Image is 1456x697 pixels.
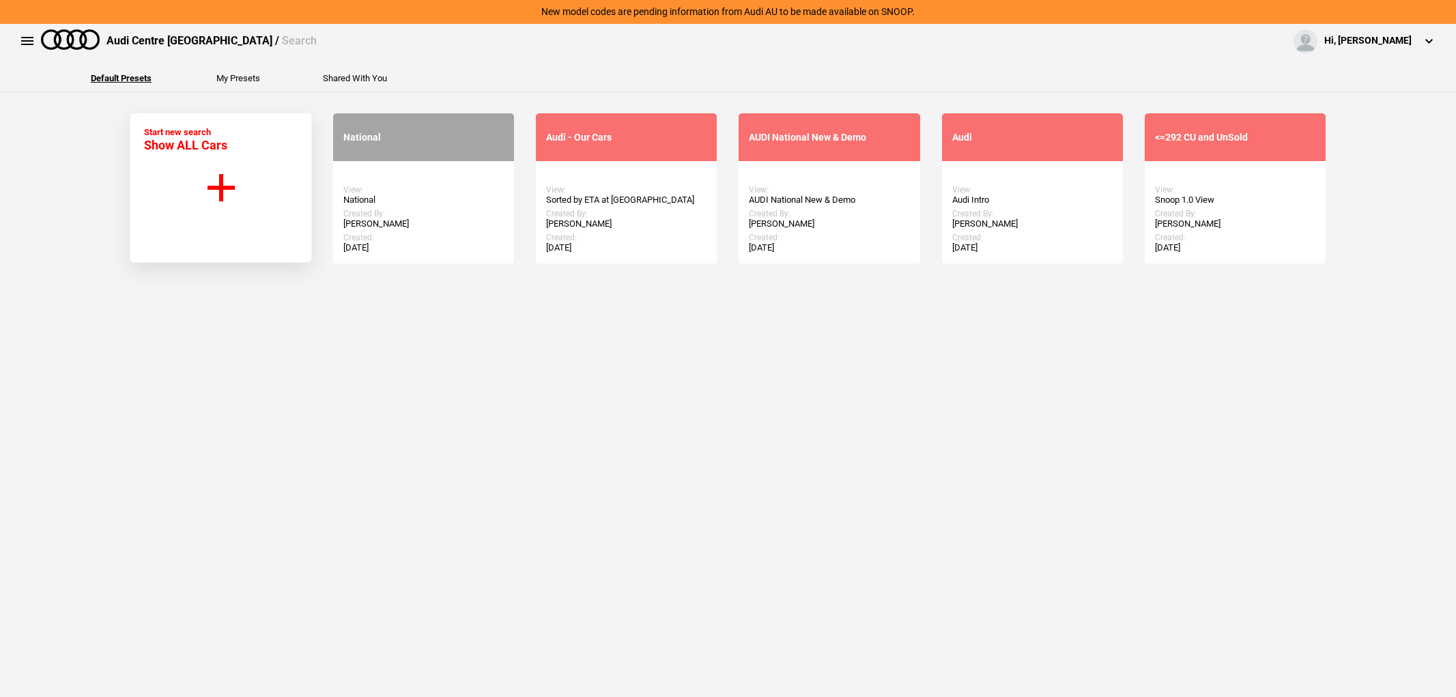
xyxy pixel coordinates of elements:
div: [DATE] [952,242,1113,253]
div: View: [749,185,909,195]
div: Created: [1155,233,1315,242]
div: [DATE] [1155,242,1315,253]
button: Default Presets [91,74,152,83]
div: View: [343,185,504,195]
div: Created By: [952,209,1113,218]
div: Created: [749,233,909,242]
div: [DATE] [749,242,909,253]
div: AUDI National New & Demo [749,132,909,143]
div: [PERSON_NAME] [952,218,1113,229]
button: Shared With You [323,74,387,83]
div: Created: [343,233,504,242]
div: Created By: [749,209,909,218]
div: Snoop 1.0 View [1155,195,1315,205]
div: [PERSON_NAME] [343,218,504,229]
div: [PERSON_NAME] [546,218,706,229]
button: Start new search Show ALL Cars [130,113,312,263]
div: Audi - Our Cars [546,132,706,143]
div: Audi Centre [GEOGRAPHIC_DATA] / [106,33,317,48]
div: [DATE] [343,242,504,253]
div: Audi Intro [952,195,1113,205]
div: Created By: [546,209,706,218]
button: My Presets [216,74,260,83]
div: Created: [546,233,706,242]
div: Created By: [1155,209,1315,218]
div: Sorted by ETA at [GEOGRAPHIC_DATA] [546,195,706,205]
div: [PERSON_NAME] [1155,218,1315,229]
div: National [343,132,504,143]
div: Hi, [PERSON_NAME] [1324,34,1412,48]
div: Start new search [144,127,227,152]
div: View: [952,185,1113,195]
div: <=292 CU and UnSold [1155,132,1315,143]
div: AUDI National New & Demo [749,195,909,205]
div: Audi [952,132,1113,143]
div: National [343,195,504,205]
div: Created: [952,233,1113,242]
img: audi.png [41,29,100,50]
div: [DATE] [546,242,706,253]
div: View: [1155,185,1315,195]
div: Created By: [343,209,504,218]
span: Search [282,34,317,47]
span: Show ALL Cars [144,138,227,152]
div: View: [546,185,706,195]
div: [PERSON_NAME] [749,218,909,229]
